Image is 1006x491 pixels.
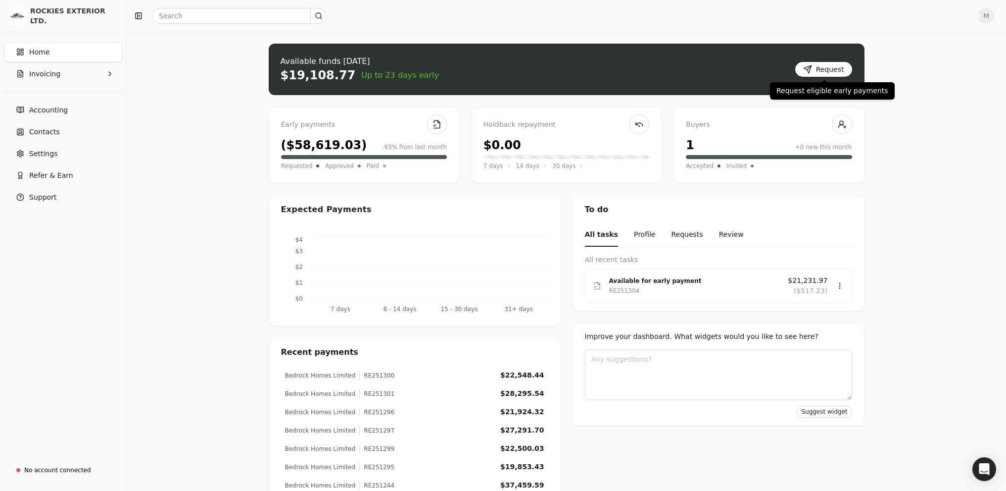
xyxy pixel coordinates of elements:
div: $22,500.03 [500,443,544,454]
tspan: $4 [295,236,302,243]
div: Bedrock Homes Limited [285,389,356,398]
div: RE251295 [359,463,394,472]
div: RE251244 [359,481,394,490]
button: Review [719,223,744,247]
span: Home [29,47,49,57]
div: Improve your dashboard. What widgets would you like to see here? [585,331,852,342]
div: $21,924.32 [500,407,544,417]
span: Refer & Earn [29,170,73,181]
span: Invited [726,161,747,171]
span: Support [29,192,56,203]
div: $19,108.77 [281,67,356,83]
a: No account connected [4,461,122,479]
div: RE251300 [359,371,394,380]
a: Home [4,42,122,62]
span: ($517.23) [794,286,828,296]
div: $37,459.59 [500,480,544,491]
span: Paid [367,161,379,171]
div: No account connected [24,466,91,475]
span: Settings [29,149,57,159]
div: $28,295.54 [500,388,544,399]
div: To do [573,196,864,223]
div: Bedrock Homes Limited [285,371,356,380]
span: Approved [325,161,354,171]
tspan: $2 [295,264,302,271]
span: 30 days [552,161,575,171]
span: Accepted [686,161,714,171]
div: $27,291.70 [500,425,544,436]
div: Bedrock Homes Limited [285,463,356,472]
button: Requests [671,223,703,247]
div: RE251297 [359,426,394,435]
button: Profile [634,223,656,247]
div: $19,853.43 [500,462,544,472]
tspan: 31+ days [504,306,532,313]
button: Request [795,61,853,77]
div: ($58,619.03) [281,136,367,154]
div: Bedrock Homes Limited [285,408,356,417]
a: Settings [4,144,122,164]
div: Bedrock Homes Limited [285,481,356,490]
div: +0 new this month [795,143,852,152]
div: Open Intercom Messenger [972,457,996,481]
div: $0.00 [483,136,521,154]
input: Search [152,8,327,24]
span: 14 days [516,161,539,171]
div: Bedrock Homes Limited [285,444,356,453]
div: 1 [686,136,694,154]
tspan: 7 days [331,306,350,313]
div: Holdback repayment [483,119,649,130]
div: RE251299 [359,444,394,453]
div: Available funds [DATE] [281,55,439,67]
a: Contacts [4,122,122,142]
button: Support [4,187,122,207]
tspan: $1 [295,279,302,286]
div: Bedrock Homes Limited [285,426,356,435]
div: -93% from last month [382,143,447,152]
div: RE251304 [609,286,640,296]
button: Suggest widget [797,406,852,418]
button: Refer & Earn [4,165,122,185]
div: Request eligible early payments [770,82,895,100]
tspan: 15 - 30 days [440,306,478,313]
button: M [978,8,994,24]
span: Accounting [29,105,68,115]
div: Recent payments [269,338,560,366]
span: Contacts [29,127,60,137]
span: Invoicing [29,69,60,79]
tspan: 8 - 14 days [383,306,416,313]
span: 7 days [483,161,503,171]
span: Up to 23 days early [361,69,439,81]
div: All recent tasks [585,255,852,265]
span: Requested [281,161,313,171]
img: 9e6611d6-0330-4e31-90bd-30bf537b7a04.png [8,7,26,25]
div: Expected Payments [281,204,372,216]
div: ROCKIES EXTERIOR LTD. [30,6,118,26]
div: RE251301 [359,389,394,398]
div: Available for early payment [609,276,780,286]
div: $22,548.44 [500,370,544,381]
button: Invoicing [4,64,122,84]
div: Buyers [686,119,852,130]
tspan: $0 [295,295,302,302]
tspan: $3 [295,248,302,255]
span: $21,231.97 [788,275,827,286]
div: Early payments [281,119,447,130]
div: RE251296 [359,408,394,417]
button: All tasks [585,223,618,247]
a: Accounting [4,100,122,120]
